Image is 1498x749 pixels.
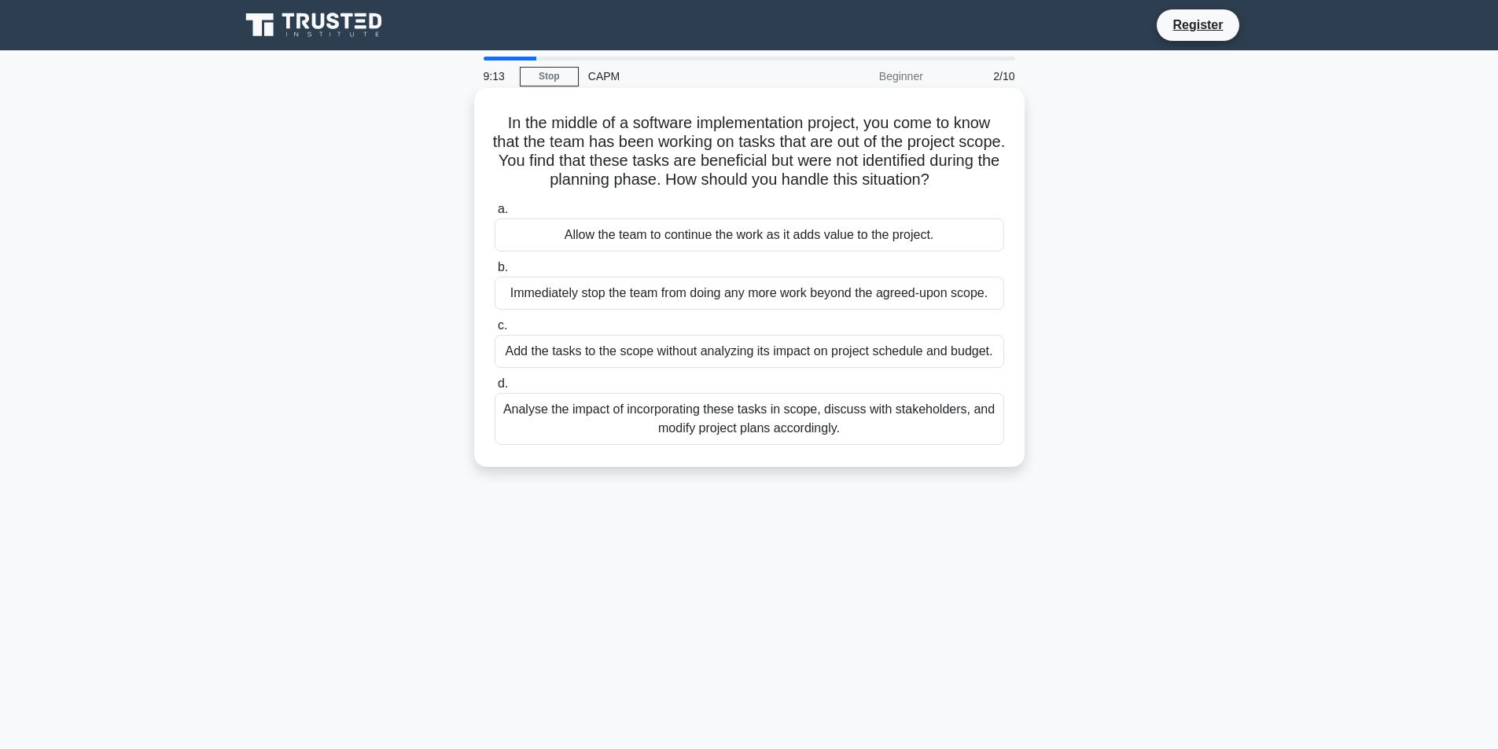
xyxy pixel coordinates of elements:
div: 9:13 [474,61,520,92]
h5: In the middle of a software implementation project, you come to know that the team has been worki... [493,113,1006,190]
span: c. [498,318,507,332]
div: 2/10 [933,61,1025,92]
span: d. [498,376,508,390]
div: Add the tasks to the scope without analyzing its impact on project schedule and budget. [495,335,1004,368]
div: CAPM [579,61,795,92]
a: Register [1163,15,1232,35]
a: Stop [520,67,579,86]
div: Immediately stop the team from doing any more work beyond the agreed-upon scope. [495,277,1004,310]
div: Analyse the impact of incorporating these tasks in scope, discuss with stakeholders, and modify p... [495,393,1004,445]
span: b. [498,260,508,274]
div: Allow the team to continue the work as it adds value to the project. [495,218,1004,252]
span: a. [498,202,508,215]
div: Beginner [795,61,933,92]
